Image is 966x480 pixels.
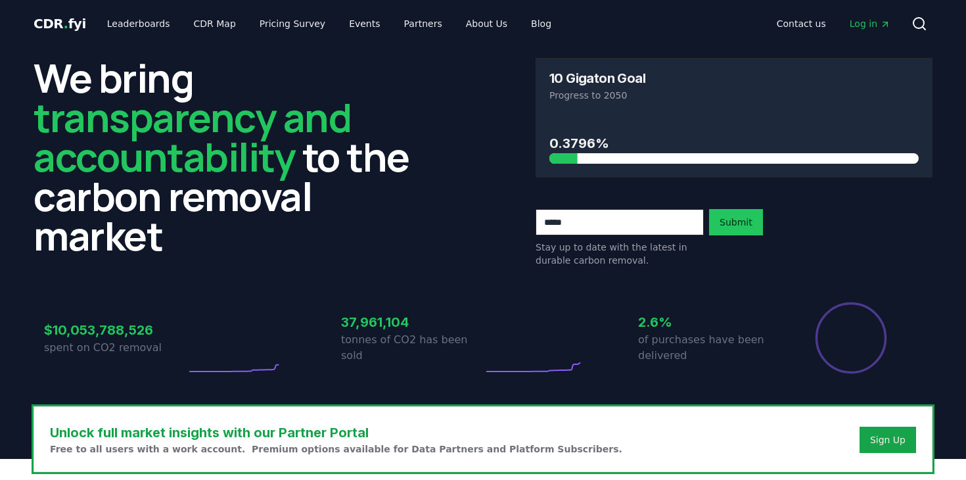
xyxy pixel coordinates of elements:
p: Free to all users with a work account. Premium options available for Data Partners and Platform S... [50,443,622,456]
p: of purchases have been delivered [638,332,780,364]
a: Events [338,12,390,36]
nav: Main [766,12,901,36]
a: Partners [394,12,453,36]
h3: 10 Gigaton Goal [549,72,645,85]
a: CDR.fyi [34,14,86,33]
a: Sign Up [870,433,906,446]
h3: 37,961,104 [341,312,483,332]
span: CDR fyi [34,16,86,32]
p: spent on CO2 removal [44,340,186,356]
p: Stay up to date with the latest in durable carbon removal. [536,241,704,267]
a: Leaderboards [97,12,181,36]
p: Progress to 2050 [549,89,919,102]
button: Submit [709,209,763,235]
span: transparency and accountability [34,90,351,183]
button: Sign Up [860,427,916,453]
h3: 0.3796% [549,133,919,153]
a: Contact us [766,12,837,36]
nav: Main [97,12,562,36]
h2: We bring to the carbon removal market [34,58,430,255]
span: . [64,16,68,32]
h3: $10,053,788,526 [44,320,186,340]
div: Percentage of sales delivered [814,301,888,375]
h3: 2.6% [638,312,780,332]
a: Pricing Survey [249,12,336,36]
h3: Unlock full market insights with our Partner Portal [50,423,622,443]
a: About Us [455,12,518,36]
p: tonnes of CO2 has been sold [341,332,483,364]
a: Log in [839,12,901,36]
span: Log in [850,17,890,30]
a: CDR Map [183,12,246,36]
a: Blog [520,12,562,36]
